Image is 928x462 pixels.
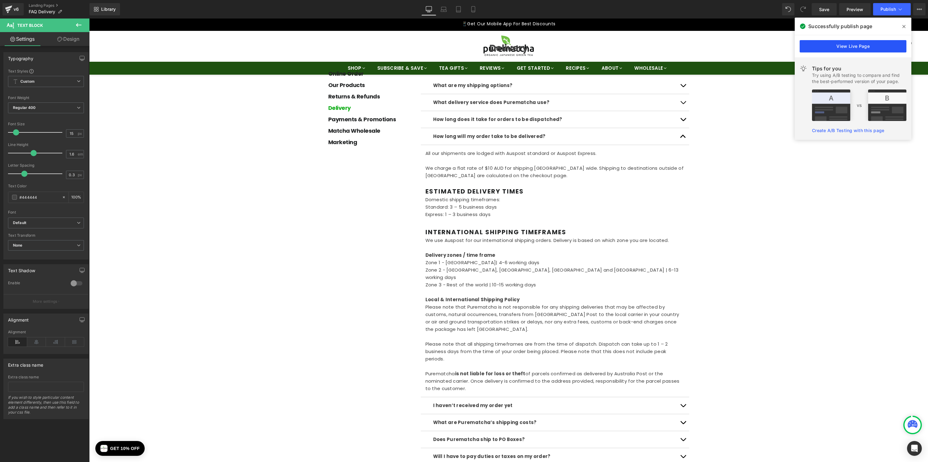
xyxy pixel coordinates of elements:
[336,131,595,139] p: All our shipments are lodged with Auspost standard or Auspost Express.
[336,185,408,192] span: Standard: 3 – 5 business days
[336,178,411,184] span: Domestic shipping timeframes:
[839,3,871,15] a: Preview
[907,441,922,456] div: Open Intercom Messenger
[19,194,59,201] input: Color
[366,352,436,358] strong: is not liable for loss or theft
[89,3,120,15] a: New Library
[808,23,872,30] span: Successfully publish page
[8,281,64,287] div: Enable
[880,7,896,12] span: Publish
[8,395,84,419] div: If you wish to style particular content element differently, then use this field to add a class n...
[8,184,84,188] div: Text Color
[344,64,424,70] b: What are my shipping options?
[466,3,481,15] a: Mobile
[8,96,84,100] div: Font Weight
[8,359,43,368] div: Extra class name
[33,299,57,304] p: More settings
[336,218,595,226] p: We use Auspost for our international shipping orders. Delivery is based on which zone you are loc...
[20,79,35,84] b: Custom
[239,22,600,37] h1: Delivery
[812,128,884,133] a: Create A/B Testing with this page
[913,3,926,15] button: More
[8,233,84,238] div: Text Transform
[12,5,20,13] div: v6
[8,52,33,61] div: Typography
[13,243,23,248] b: None
[407,241,450,247] span: | 4-6 working days
[336,322,595,344] p: Please note that all shipping timeframes are from the time of dispatch. Dispatch can take up to 1...
[8,375,84,379] div: Extra class name
[13,220,26,226] i: Default
[812,89,906,121] img: tip.png
[336,168,595,177] h2: ESTIMATED DELIVERY TIMES
[819,6,829,13] span: Save
[336,193,401,199] span: Express: 1 – 3 business days
[239,120,268,127] a: Marketing
[436,3,451,15] a: Laptop
[373,2,466,8] a: 📱Get Our Mobile App For Best Discounts
[344,98,473,104] b: How long does it take for orders to be dispatched?
[800,40,906,52] a: View Live Page
[451,3,466,15] a: Tablet
[21,426,51,434] div: GET 10% OFF
[29,3,89,8] a: Landing Pages
[101,6,116,12] span: Library
[2,3,24,15] a: v6
[782,3,794,15] button: Undo
[873,3,911,15] button: Publish
[29,9,55,14] span: FAQ Delivery
[797,3,809,15] button: Redo
[336,240,595,248] p: Zone 1 - [GEOGRAPHIC_DATA]
[239,85,262,93] a: Delivery
[336,209,595,218] h2: International shipping timeframes
[4,294,88,309] button: More settings
[17,23,43,28] span: Text Block
[6,422,56,437] div: Show QR code to download mobile app
[336,352,595,374] p: Purematcha of parcels confirmed as delivered by Australia Post or the nominated carrier. Once del...
[46,32,91,46] a: Design
[13,105,36,110] b: Regular 400
[69,192,84,203] div: %
[11,426,19,434] img: App logo
[812,65,906,72] div: Tips for you
[8,330,84,334] div: Alignment
[78,131,83,135] span: px
[336,278,431,284] b: Local & International Shipping Policy
[344,401,448,407] b: What are Purematcha’s shipping costs?
[812,72,906,85] div: Try using A/B testing to compare and find the best-performed version of your page.
[344,418,436,424] b: Does Purematcha ship to PO Boxes?
[344,435,462,441] b: Will I have to pay duties or taxes on my order?
[239,51,275,59] a: Online Order
[239,63,276,70] a: Our Products
[8,210,84,214] div: Font
[239,97,307,105] a: Payments & Promotions
[344,384,424,390] b: I haven’t received my order yet
[8,264,35,273] div: Text Shadow
[8,314,29,323] div: Alignment
[239,74,291,82] a: Returns & Refunds
[336,233,406,240] b: Delivery zones / time frame
[78,152,83,156] span: em
[344,114,457,121] b: How long will my order take to be delivered?
[336,248,590,262] span: Zone 2 - [GEOGRAPHIC_DATA], [GEOGRAPHIC_DATA], [GEOGRAPHIC_DATA] and [GEOGRAPHIC_DATA] | 6-13 wor...
[336,263,447,269] span: Zone 3 - Rest of the world | 10-15 working days
[8,69,84,73] div: Text Styles
[421,3,436,15] a: Desktop
[8,163,84,168] div: Letter Spacing
[78,173,83,177] span: px
[8,143,84,147] div: Line Height
[8,122,84,126] div: Font Size
[800,65,807,72] img: light.svg
[344,81,461,87] b: What delivery service does Purematcha use?
[336,285,595,314] p: Please note that Purematcha is not responsible for any shipping deliveries that may be affected b...
[336,146,595,161] p: We charge a flat rate of $10 AUD for shipping [GEOGRAPHIC_DATA] wide. Shipping to destinations ou...
[847,6,863,13] span: Preview
[239,108,291,116] a: Matcha Wholesale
